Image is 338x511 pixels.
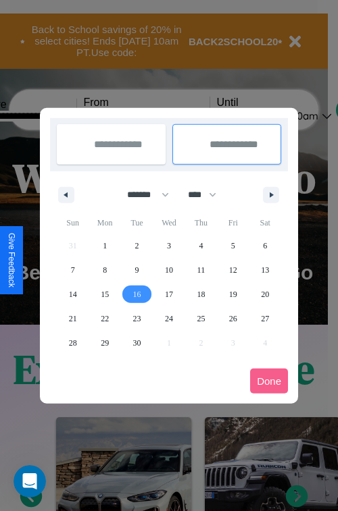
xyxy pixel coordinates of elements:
span: 5 [231,234,235,258]
span: 13 [261,258,269,282]
div: Give Feedback [7,233,16,288]
button: 25 [185,306,217,331]
span: Wed [153,212,185,234]
span: 19 [229,282,237,306]
button: 9 [121,258,153,282]
button: 26 [217,306,249,331]
span: 24 [165,306,173,331]
span: 20 [261,282,269,306]
span: Sat [249,212,281,234]
button: 2 [121,234,153,258]
button: 8 [89,258,120,282]
span: Mon [89,212,120,234]
span: Fri [217,212,249,234]
button: 11 [185,258,217,282]
button: 13 [249,258,281,282]
button: 17 [153,282,185,306]
button: 22 [89,306,120,331]
button: 3 [153,234,185,258]
span: 15 [101,282,109,306]
span: 23 [133,306,141,331]
button: 20 [249,282,281,306]
span: 27 [261,306,269,331]
span: 17 [165,282,173,306]
span: Sun [57,212,89,234]
button: 23 [121,306,153,331]
button: 24 [153,306,185,331]
span: 25 [197,306,205,331]
span: 3 [167,234,171,258]
span: 2 [135,234,139,258]
button: 30 [121,331,153,355]
span: 12 [229,258,237,282]
button: 19 [217,282,249,306]
span: 21 [69,306,77,331]
button: 4 [185,234,217,258]
span: 30 [133,331,141,355]
span: 10 [165,258,173,282]
button: 6 [249,234,281,258]
button: 10 [153,258,185,282]
iframe: Intercom live chat [14,465,46,497]
span: 8 [103,258,107,282]
button: 5 [217,234,249,258]
span: 28 [69,331,77,355]
button: 28 [57,331,89,355]
button: 29 [89,331,120,355]
button: 16 [121,282,153,306]
button: 27 [249,306,281,331]
span: 16 [133,282,141,306]
span: 1 [103,234,107,258]
span: 18 [197,282,205,306]
button: 18 [185,282,217,306]
span: Tue [121,212,153,234]
button: 21 [57,306,89,331]
button: 1 [89,234,120,258]
span: 6 [263,234,267,258]
span: 22 [101,306,109,331]
button: Done [250,369,288,394]
button: 15 [89,282,120,306]
button: 14 [57,282,89,306]
span: 9 [135,258,139,282]
button: 12 [217,258,249,282]
span: 26 [229,306,237,331]
span: 11 [197,258,206,282]
span: 7 [71,258,75,282]
button: 7 [57,258,89,282]
span: 29 [101,331,109,355]
span: 4 [199,234,203,258]
span: Thu [185,212,217,234]
span: 14 [69,282,77,306]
